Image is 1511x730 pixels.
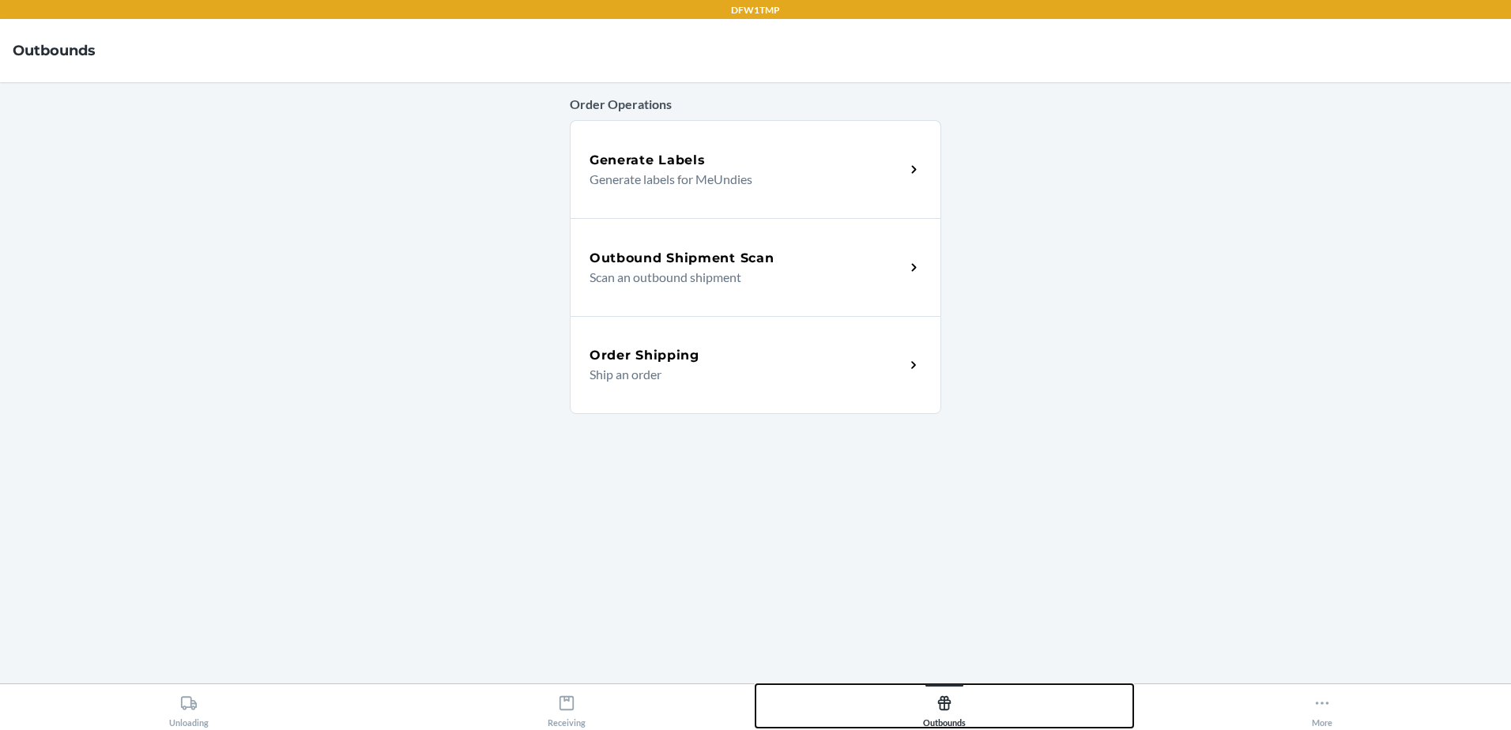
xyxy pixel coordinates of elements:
h4: Outbounds [13,40,96,61]
h5: Generate Labels [590,151,706,170]
p: Order Operations [570,95,941,114]
div: Unloading [169,688,209,728]
a: Outbound Shipment ScanScan an outbound shipment [570,218,941,316]
button: Outbounds [755,684,1133,728]
p: Ship an order [590,365,892,384]
p: DFW1TMP [731,3,780,17]
div: More [1312,688,1332,728]
a: Order ShippingShip an order [570,316,941,414]
h5: Order Shipping [590,346,699,365]
a: Generate LabelsGenerate labels for MeUndies [570,120,941,218]
h5: Outbound Shipment Scan [590,249,774,268]
div: Receiving [548,688,586,728]
p: Scan an outbound shipment [590,268,892,287]
button: Receiving [378,684,755,728]
p: Generate labels for MeUndies [590,170,892,189]
div: Outbounds [923,688,966,728]
button: More [1133,684,1511,728]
